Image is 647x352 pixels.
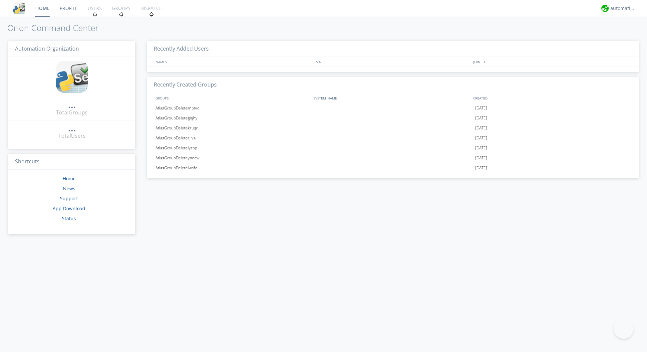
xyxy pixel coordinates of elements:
[154,153,312,163] div: AtlasGroupDeleteynncw
[147,123,639,133] a: AtlasGroupDeletekruqr[DATE]
[154,103,312,113] div: AtlasGroupDeletembtvq
[58,132,86,140] div: Total Users
[56,61,88,93] img: cddb5a64eb264b2086981ab96f4c1ba7
[68,124,76,132] a: ...
[53,205,85,212] a: App Download
[147,133,639,143] a: AtlasGroupDeleterjiva[DATE]
[475,143,487,153] span: [DATE]
[119,12,124,17] img: spin.svg
[15,45,79,52] span: Automation Organization
[610,5,635,12] div: automation+atlas
[68,101,76,109] a: ...
[154,113,312,123] div: AtlasGroupDeletegnjhy
[475,113,487,123] span: [DATE]
[13,2,25,14] img: cddb5a64eb264b2086981ab96f4c1ba7
[147,103,639,113] a: AtlasGroupDeletembtvq[DATE]
[154,163,312,173] div: AtlasGroupDeletelwsfe
[475,163,487,173] span: [DATE]
[475,133,487,143] span: [DATE]
[154,123,312,133] div: AtlasGroupDeletekruqr
[147,41,639,57] h3: Recently Added Users
[62,215,76,222] a: Status
[154,143,312,153] div: AtlasGroupDeletelyrpp
[93,12,97,17] img: spin.svg
[147,77,639,93] h3: Recently Created Groups
[614,319,634,339] iframe: Toggle Customer Support
[60,195,78,202] a: Support
[154,93,310,103] div: GROUPS
[8,154,135,170] h3: Shortcuts
[147,143,639,153] a: AtlasGroupDeletelyrpp[DATE]
[68,124,76,131] div: ...
[472,93,632,103] div: CREATED
[149,12,154,17] img: spin.svg
[154,133,312,143] div: AtlasGroupDeleterjiva
[147,163,639,173] a: AtlasGroupDeletelwsfe[DATE]
[147,153,639,163] a: AtlasGroupDeleteynncw[DATE]
[63,185,75,192] a: News
[475,153,487,163] span: [DATE]
[475,123,487,133] span: [DATE]
[312,57,472,67] div: EMAIL
[601,5,609,12] img: d2d01cd9b4174d08988066c6d424eccd
[312,93,472,103] div: SYSTEM_NAME
[472,57,632,67] div: JOINED
[147,113,639,123] a: AtlasGroupDeletegnjhy[DATE]
[63,175,76,182] a: Home
[56,109,88,116] div: Total Groups
[475,103,487,113] span: [DATE]
[68,101,76,108] div: ...
[154,57,310,67] div: NAMES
